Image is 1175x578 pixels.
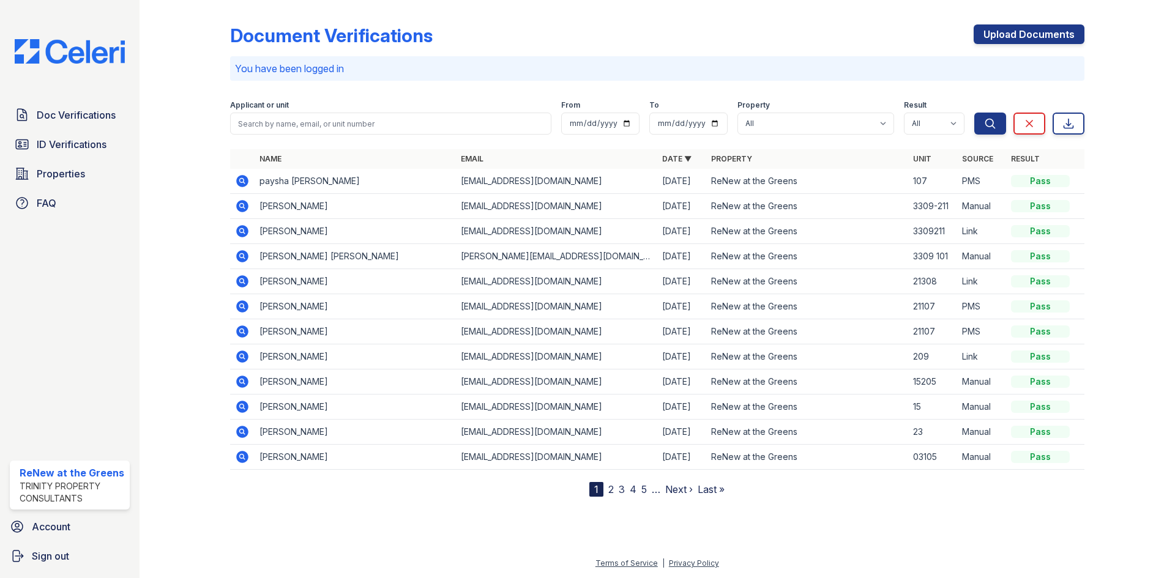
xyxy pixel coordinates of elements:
[456,369,657,395] td: [EMAIL_ADDRESS][DOMAIN_NAME]
[20,465,125,480] div: ReNew at the Greens
[5,544,135,568] a: Sign out
[908,219,957,244] td: 3309211
[974,24,1084,44] a: Upload Documents
[657,169,706,194] td: [DATE]
[456,244,657,269] td: [PERSON_NAME][EMAIL_ADDRESS][DOMAIN_NAME]
[706,420,908,445] td: ReNew at the Greens
[657,395,706,420] td: [DATE]
[235,61,1080,76] p: You have been logged in
[37,196,56,210] span: FAQ
[456,294,657,319] td: [EMAIL_ADDRESS][DOMAIN_NAME]
[649,100,659,110] label: To
[10,161,130,186] a: Properties
[706,445,908,470] td: ReNew at the Greens
[957,219,1006,244] td: Link
[665,483,693,495] a: Next ›
[657,294,706,319] td: [DATE]
[1011,325,1070,338] div: Pass
[657,194,706,219] td: [DATE]
[1011,426,1070,438] div: Pass
[657,445,706,470] td: [DATE]
[230,24,433,46] div: Document Verifications
[1011,225,1070,237] div: Pass
[641,483,647,495] a: 5
[706,269,908,294] td: ReNew at the Greens
[456,445,657,470] td: [EMAIL_ADDRESS][DOMAIN_NAME]
[5,514,135,539] a: Account
[1011,401,1070,413] div: Pass
[711,154,752,163] a: Property
[1011,376,1070,388] div: Pass
[652,482,660,497] span: …
[461,154,483,163] a: Email
[657,420,706,445] td: [DATE]
[957,420,1006,445] td: Manual
[657,269,706,294] td: [DATE]
[1011,154,1040,163] a: Result
[10,103,130,127] a: Doc Verifications
[908,369,957,395] td: 15205
[456,169,657,194] td: [EMAIL_ADDRESS][DOMAIN_NAME]
[706,294,908,319] td: ReNew at the Greens
[657,344,706,369] td: [DATE]
[255,344,456,369] td: [PERSON_NAME]
[706,369,908,395] td: ReNew at the Greens
[908,344,957,369] td: 209
[456,420,657,445] td: [EMAIL_ADDRESS][DOMAIN_NAME]
[1011,451,1070,463] div: Pass
[1011,175,1070,187] div: Pass
[957,319,1006,344] td: PMS
[908,244,957,269] td: 3309 101
[669,558,719,568] a: Privacy Policy
[908,319,957,344] td: 21107
[957,244,1006,269] td: Manual
[37,166,85,181] span: Properties
[1011,250,1070,262] div: Pass
[255,319,456,344] td: [PERSON_NAME]
[957,395,1006,420] td: Manual
[619,483,625,495] a: 3
[255,269,456,294] td: [PERSON_NAME]
[456,269,657,294] td: [EMAIL_ADDRESS][DOMAIN_NAME]
[10,132,130,157] a: ID Verifications
[456,395,657,420] td: [EMAIL_ADDRESS][DOMAIN_NAME]
[662,558,665,568] div: |
[255,169,456,194] td: paysha [PERSON_NAME]
[957,269,1006,294] td: Link
[1011,200,1070,212] div: Pass
[456,319,657,344] td: [EMAIL_ADDRESS][DOMAIN_NAME]
[908,395,957,420] td: 15
[1011,350,1070,363] div: Pass
[5,39,135,64] img: CE_Logo_Blue-a8612792a0a2168367f1c8372b55b34899dd931a85d93a1a3d3e32e68fde9ad4.png
[957,169,1006,194] td: PMS
[657,244,706,269] td: [DATE]
[255,369,456,395] td: [PERSON_NAME]
[904,100,927,110] label: Result
[255,244,456,269] td: [PERSON_NAME] [PERSON_NAME]
[706,244,908,269] td: ReNew at the Greens
[20,480,125,505] div: Trinity Property Consultants
[255,294,456,319] td: [PERSON_NAME]
[10,191,130,215] a: FAQ
[706,219,908,244] td: ReNew at the Greens
[32,549,69,563] span: Sign out
[259,154,282,163] a: Name
[698,483,725,495] a: Last »
[957,344,1006,369] td: Link
[957,194,1006,219] td: Manual
[908,294,957,319] td: 21107
[456,194,657,219] td: [EMAIL_ADDRESS][DOMAIN_NAME]
[230,100,289,110] label: Applicant or unit
[230,113,551,135] input: Search by name, email, or unit number
[32,519,70,534] span: Account
[962,154,993,163] a: Source
[706,395,908,420] td: ReNew at the Greens
[255,395,456,420] td: [PERSON_NAME]
[589,482,603,497] div: 1
[561,100,580,110] label: From
[456,344,657,369] td: [EMAIL_ADDRESS][DOMAIN_NAME]
[456,219,657,244] td: [EMAIL_ADDRESS][DOMAIN_NAME]
[908,269,957,294] td: 21308
[37,137,106,152] span: ID Verifications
